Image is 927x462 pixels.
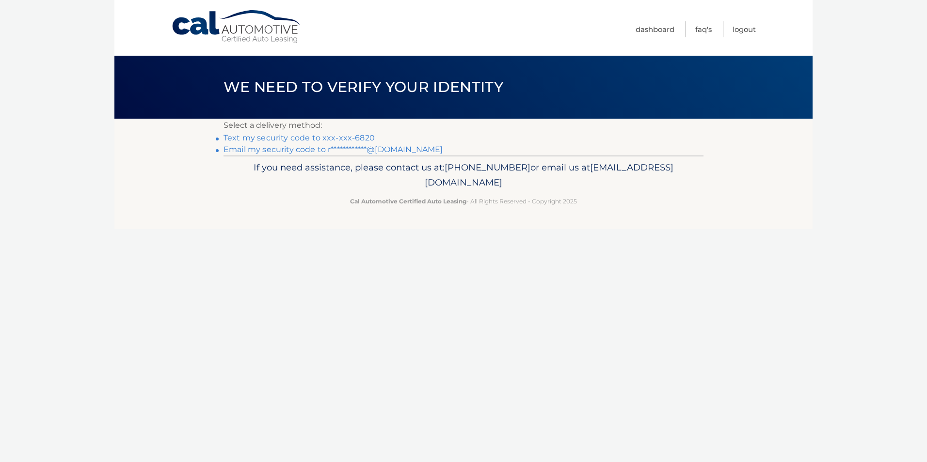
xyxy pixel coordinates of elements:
[350,198,466,205] strong: Cal Automotive Certified Auto Leasing
[230,196,697,206] p: - All Rights Reserved - Copyright 2025
[230,160,697,191] p: If you need assistance, please contact us at: or email us at
[636,21,674,37] a: Dashboard
[224,133,375,142] a: Text my security code to xxx-xxx-6820
[224,119,703,132] p: Select a delivery method:
[171,10,302,44] a: Cal Automotive
[445,162,530,173] span: [PHONE_NUMBER]
[224,78,503,96] span: We need to verify your identity
[733,21,756,37] a: Logout
[695,21,712,37] a: FAQ's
